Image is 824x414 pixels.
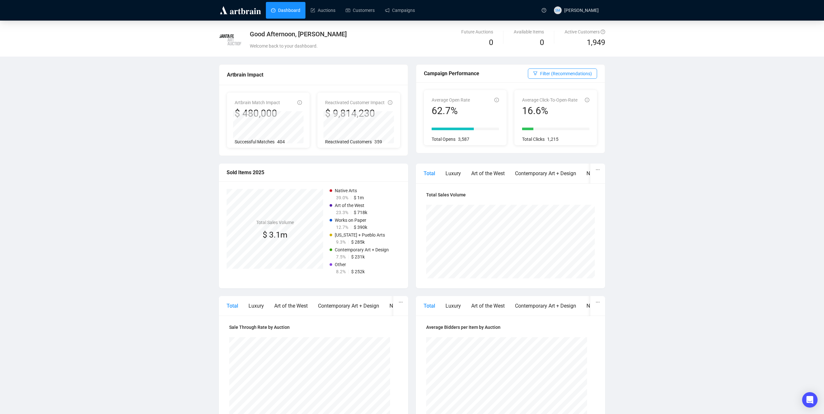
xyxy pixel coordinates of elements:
[336,254,346,259] span: 7.5%
[515,302,576,310] div: Contemporary Art + Design
[229,324,398,331] h4: Sale Through Rate by Auction
[385,2,415,19] a: Campaigns
[335,188,357,193] span: Native Arts
[533,71,538,76] span: filter
[335,232,385,238] span: [US_STATE] + Pueblo Arts
[522,97,577,103] span: Average Click-To-Open-Rate
[587,37,605,49] span: 1,949
[586,169,611,177] div: Native Arts
[297,100,302,105] span: info-circle
[528,68,597,79] button: Filter (Recommendations)
[351,269,365,274] span: $ 252k
[336,210,348,215] span: 23.3%
[277,139,285,144] span: 404
[564,8,599,13] span: [PERSON_NAME]
[271,2,300,19] a: Dashboard
[388,100,392,105] span: info-circle
[274,302,308,310] div: Art of the West
[515,169,576,177] div: Contemporary Art + Design
[461,28,493,35] div: Future Auctions
[426,191,595,198] h4: Total Sales Volume
[542,8,546,13] span: question-circle
[547,137,558,142] span: 1,215
[432,105,470,117] div: 62.7%
[227,168,400,176] div: Sold Items 2025
[471,169,505,177] div: Art of the West
[227,71,400,79] div: Artbrain Impact
[336,269,346,274] span: 8.2%
[248,302,264,310] div: Luxury
[555,7,560,13] span: SM
[250,30,475,39] div: Good Afternoon, [PERSON_NAME]
[256,219,294,226] h4: Total Sales Volume
[325,107,385,120] div: $ 9,814,230
[250,42,475,50] div: Welcome back to your dashboard.
[219,5,262,15] img: logo
[335,262,346,267] span: Other
[374,139,382,144] span: 359
[325,139,372,144] span: Reactivated Customers
[311,2,335,19] a: Auctions
[235,139,275,144] span: Successful Matches
[351,239,365,245] span: $ 285k
[432,137,455,142] span: Total Opens
[590,164,605,176] button: ellipsis
[595,300,600,304] span: ellipsis
[540,70,592,77] span: Filter (Recommendations)
[522,105,577,117] div: 16.6%
[802,392,818,408] div: Open Intercom Messenger
[424,169,435,177] div: Total
[354,225,367,230] span: $ 390k
[595,167,600,172] span: ellipsis
[354,210,367,215] span: $ 718k
[424,302,435,310] div: Total
[389,302,414,310] div: Native Arts
[336,195,348,200] span: 39.0%
[346,2,375,19] a: Customers
[393,296,408,308] button: ellipsis
[227,302,238,310] div: Total
[494,98,499,102] span: info-circle
[489,38,493,47] span: 0
[426,324,595,331] h4: Average Bidders per Item by Auction
[458,137,469,142] span: 3,587
[601,30,605,34] span: question-circle
[219,29,242,51] img: ee17b18a51f7-SFAA_Logo_trans.png
[318,302,379,310] div: Contemporary Art + Design
[585,98,589,102] span: info-circle
[445,302,461,310] div: Luxury
[514,28,544,35] div: Available Items
[565,29,605,34] span: Active Customers
[235,100,280,105] span: Artbrain Match Impact
[336,225,348,230] span: 12.7%
[540,38,544,47] span: 0
[354,195,364,200] span: $ 1m
[263,230,287,239] span: $ 3.1m
[522,137,545,142] span: Total Clicks
[335,203,364,208] span: Art of the West
[235,107,280,120] div: $ 480,000
[336,239,346,245] span: 9.3%
[325,100,385,105] span: Reactivated Customer Impact
[432,97,470,103] span: Average Open Rate
[586,302,611,310] div: Native Arts
[398,300,403,304] span: ellipsis
[351,254,365,259] span: $ 231k
[590,296,605,308] button: ellipsis
[335,247,389,252] span: Contemporary Art + Design
[445,169,461,177] div: Luxury
[335,218,366,223] span: Works on Paper
[471,302,505,310] div: Art of the West
[424,69,528,77] div: Campaign Performance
